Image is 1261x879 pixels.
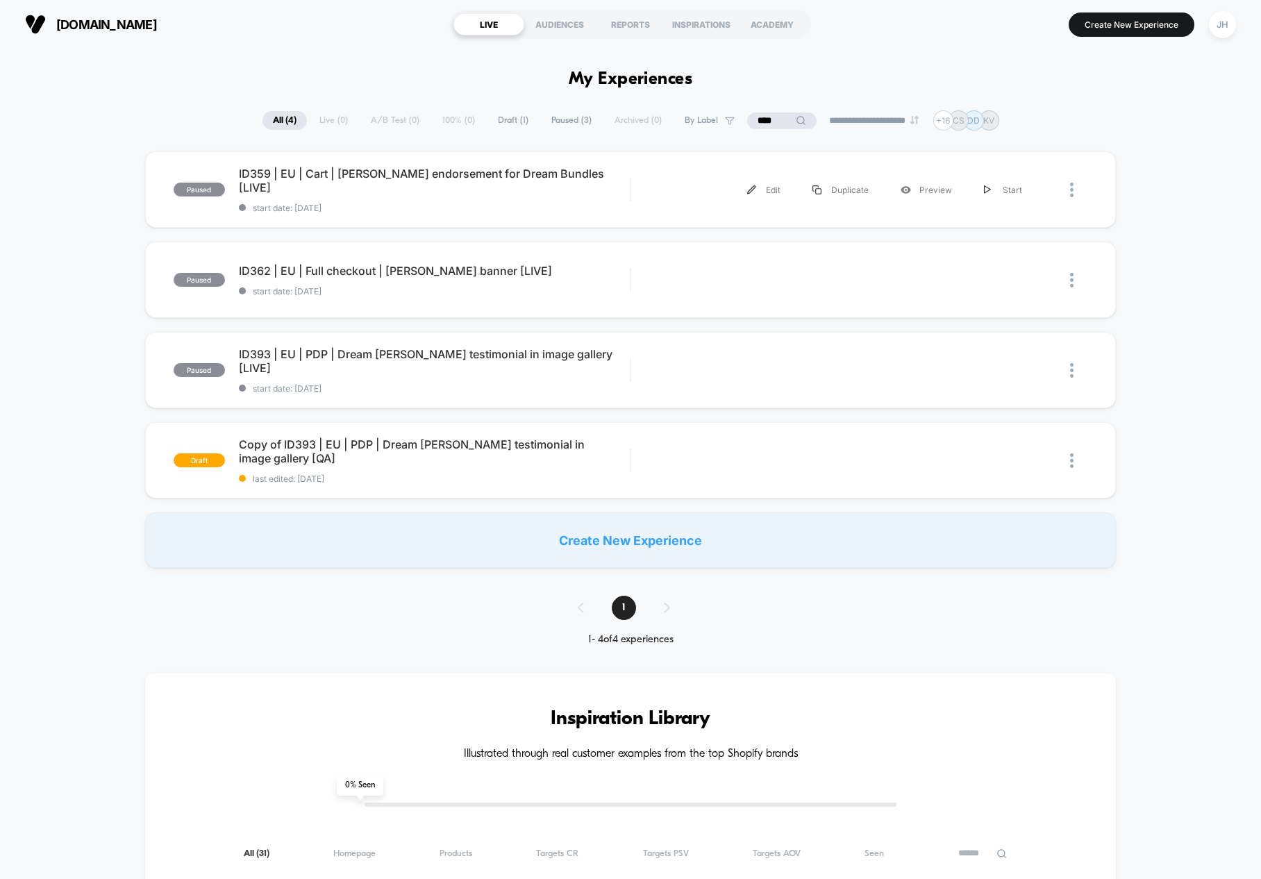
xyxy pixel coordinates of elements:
[812,185,821,194] img: menu
[967,115,980,126] p: DD
[983,115,994,126] p: KV
[1070,183,1074,197] img: close
[145,512,1116,568] div: Create New Experience
[487,111,539,130] span: Draft ( 1 )
[239,437,630,465] span: Copy of ID393 | EU | PDP | Dream [PERSON_NAME] testimonial in image gallery [QA]
[262,111,307,130] span: All ( 4 )
[1205,10,1240,39] button: JH
[1070,273,1074,287] img: close
[865,848,884,859] span: Seen
[187,748,1074,761] h4: Illustrated through real customer examples from the top Shopify brands
[239,347,630,375] span: ID393 | EU | PDP | Dream [PERSON_NAME] testimonial in image gallery [LIVE]
[564,634,698,646] div: 1 - 4 of 4 experiences
[187,708,1074,730] h3: Inspiration Library
[239,264,630,278] span: ID362 | EU | Full checkout | [PERSON_NAME] banner [LIVE]
[337,775,383,796] span: 0 % Seen
[731,174,796,206] div: Edit
[1209,11,1236,38] div: JH
[56,17,157,32] span: [DOMAIN_NAME]
[753,848,801,859] span: Targets AOV
[910,116,919,124] img: end
[737,13,808,35] div: ACADEMY
[244,848,269,859] span: All
[536,848,578,859] span: Targets CR
[256,849,269,858] span: ( 31 )
[595,13,666,35] div: REPORTS
[968,174,1038,206] div: Start
[174,183,225,196] span: paused
[643,848,689,859] span: Targets PSV
[1070,453,1074,468] img: close
[440,848,472,859] span: Products
[21,13,161,35] button: [DOMAIN_NAME]
[25,14,46,35] img: Visually logo
[1069,12,1194,37] button: Create New Experience
[666,13,737,35] div: INSPIRATIONS
[685,115,718,126] span: By Label
[612,596,636,620] span: 1
[1070,363,1074,378] img: close
[333,848,376,859] span: Homepage
[885,174,968,206] div: Preview
[524,13,595,35] div: AUDIENCES
[541,111,602,130] span: Paused ( 3 )
[174,273,225,287] span: paused
[453,13,524,35] div: LIVE
[239,474,630,484] span: last edited: [DATE]
[239,286,630,296] span: start date: [DATE]
[984,185,991,194] img: menu
[796,174,885,206] div: Duplicate
[953,115,964,126] p: CS
[569,69,693,90] h1: My Experiences
[747,185,756,194] img: menu
[239,167,630,194] span: ID359 | EU | Cart | [PERSON_NAME] endorsement for Dream Bundles [LIVE]
[933,110,953,131] div: + 16
[174,453,225,467] span: draft
[174,363,225,377] span: paused
[239,203,630,213] span: start date: [DATE]
[239,383,630,394] span: start date: [DATE]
